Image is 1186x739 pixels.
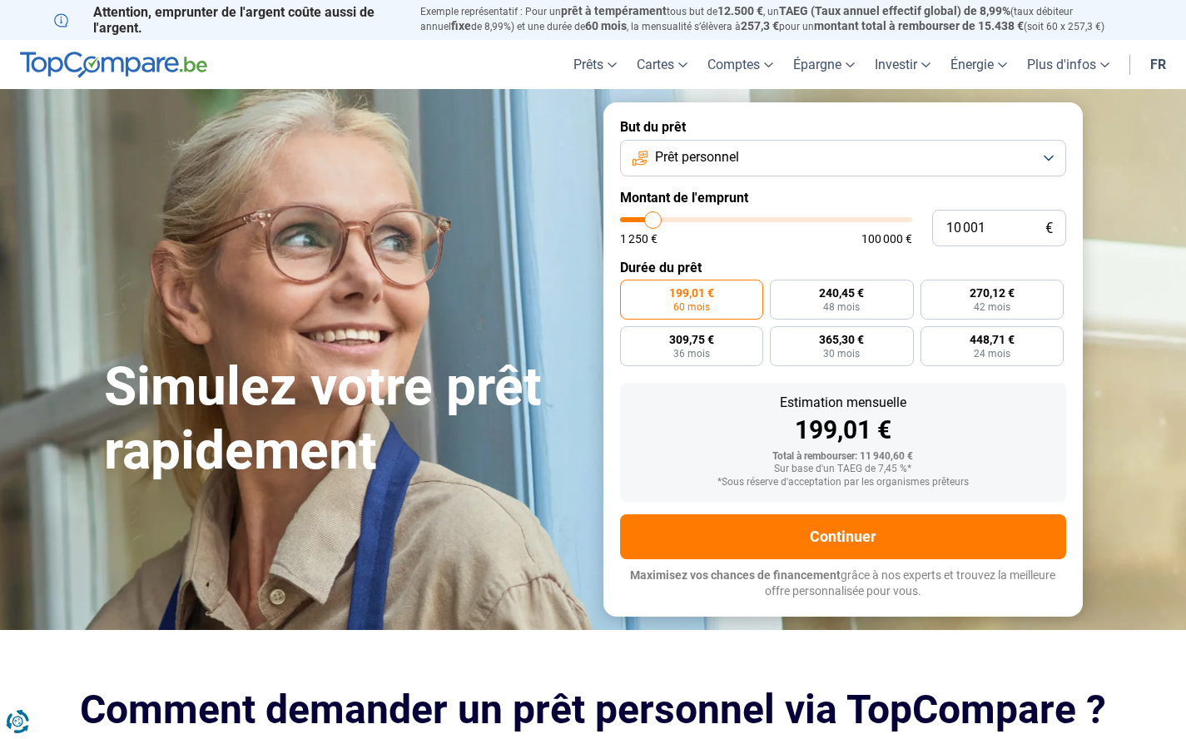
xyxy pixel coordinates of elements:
[697,40,783,89] a: Comptes
[633,418,1053,443] div: 199,01 €
[633,477,1053,489] div: *Sous réserve d'acceptation par les organismes prêteurs
[819,334,864,345] span: 365,30 €
[1140,40,1176,89] a: fr
[585,19,627,32] span: 60 mois
[814,19,1024,32] span: montant total à rembourser de 15.438 €
[104,355,583,484] h1: Simulez votre prêt rapidement
[620,514,1066,559] button: Continuer
[673,349,710,359] span: 36 mois
[819,287,864,299] span: 240,45 €
[861,233,912,245] span: 100 000 €
[783,40,865,89] a: Épargne
[669,287,714,299] span: 199,01 €
[1017,40,1119,89] a: Plus d'infos
[633,464,1053,475] div: Sur base d'un TAEG de 7,45 %*
[741,19,779,32] span: 257,3 €
[1045,221,1053,236] span: €
[630,568,841,582] span: Maximisez vos chances de financement
[823,349,860,359] span: 30 mois
[970,287,1015,299] span: 270,12 €
[669,334,714,345] span: 309,75 €
[633,396,1053,409] div: Estimation mensuelle
[627,40,697,89] a: Cartes
[620,140,1066,176] button: Prêt personnel
[420,4,1133,34] p: Exemple représentatif : Pour un tous but de , un (taux débiteur annuel de 8,99%) et une durée de ...
[54,687,1133,732] h2: Comment demander un prêt personnel via TopCompare ?
[620,568,1066,600] p: grâce à nos experts et trouvez la meilleure offre personnalisée pour vous.
[865,40,940,89] a: Investir
[54,4,400,36] p: Attention, emprunter de l'argent coûte aussi de l'argent.
[970,334,1015,345] span: 448,71 €
[779,4,1010,17] span: TAEG (Taux annuel effectif global) de 8,99%
[974,302,1010,312] span: 42 mois
[633,451,1053,463] div: Total à rembourser: 11 940,60 €
[620,190,1066,206] label: Montant de l'emprunt
[620,233,658,245] span: 1 250 €
[451,19,471,32] span: fixe
[20,52,207,78] img: TopCompare
[974,349,1010,359] span: 24 mois
[561,4,667,17] span: prêt à tempérament
[717,4,763,17] span: 12.500 €
[823,302,860,312] span: 48 mois
[620,260,1066,275] label: Durée du prêt
[940,40,1017,89] a: Énergie
[673,302,710,312] span: 60 mois
[620,119,1066,135] label: But du prêt
[563,40,627,89] a: Prêts
[655,148,739,166] span: Prêt personnel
